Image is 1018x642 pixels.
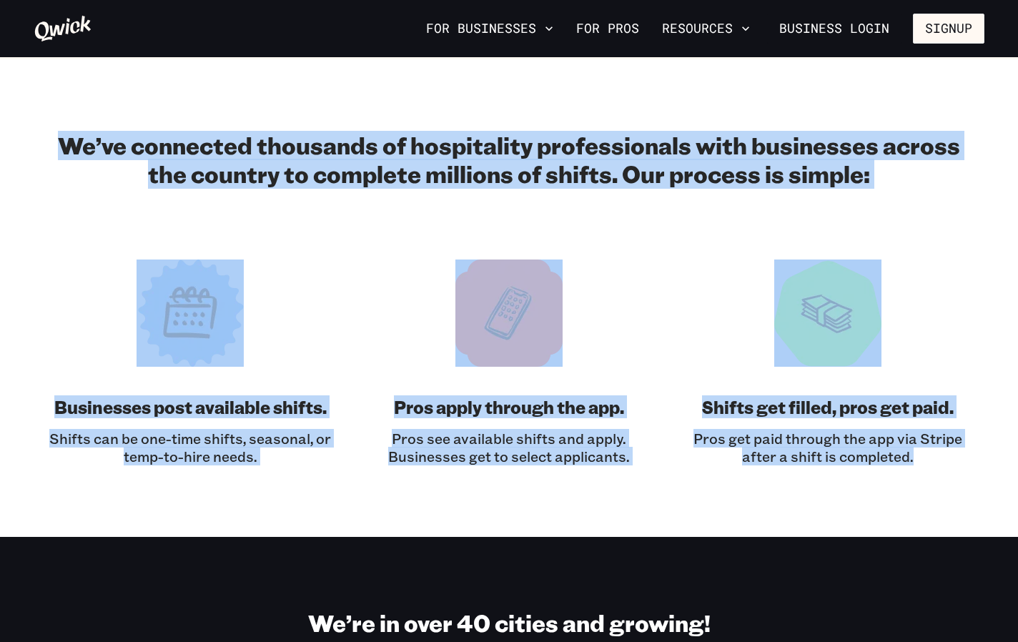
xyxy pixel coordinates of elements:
h3: Shifts get filled, pros get paid. [702,395,954,418]
p: Pros get paid through the app via Stripe after a shift is completed. [686,430,970,465]
p: Shifts can be one-time shifts, seasonal, or temp-to-hire needs. [48,430,332,465]
h3: Businesses post available shifts. [54,395,327,418]
a: For Pros [570,16,645,41]
img: Icon art work of a phone [455,260,563,367]
button: Signup [913,14,984,44]
h3: Pros apply through the app. [394,395,624,418]
p: Pros see available shifts and apply. Businesses get to select applicants. [367,430,651,465]
button: Resources [656,16,756,41]
h2: We’re in over 40 cities and growing! [34,608,984,637]
button: For Businesses [420,16,559,41]
a: Business Login [767,14,901,44]
h2: We’ve connected thousands of hospitality professionals with businesses across the country to comp... [48,131,970,188]
img: Icon art work of a credit card [774,260,881,367]
img: Post available Gigs [137,260,244,367]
